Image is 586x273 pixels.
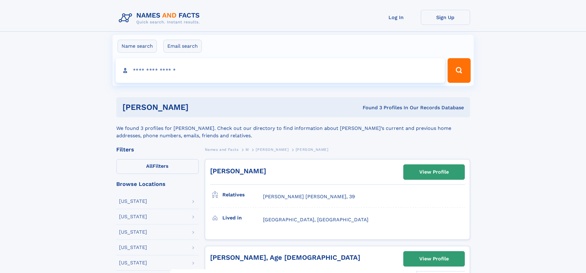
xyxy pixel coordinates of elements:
a: Names and Facts [205,146,239,153]
h1: [PERSON_NAME] [122,103,276,111]
span: [PERSON_NAME] [256,147,289,152]
a: [PERSON_NAME], Age [DEMOGRAPHIC_DATA] [210,254,360,261]
span: [PERSON_NAME] [296,147,329,152]
h3: Lived in [222,213,263,223]
a: View Profile [404,251,464,266]
label: Name search [118,40,157,53]
img: Logo Names and Facts [116,10,205,26]
button: Search Button [448,58,470,83]
span: All [146,163,153,169]
a: [PERSON_NAME] [256,146,289,153]
h3: Relatives [222,190,263,200]
div: View Profile [419,165,449,179]
div: [US_STATE] [119,245,147,250]
span: M [245,147,249,152]
a: View Profile [404,165,464,179]
input: search input [116,58,445,83]
div: [US_STATE] [119,199,147,204]
label: Filters [116,159,199,174]
div: Found 3 Profiles In Our Records Database [276,104,464,111]
span: [GEOGRAPHIC_DATA], [GEOGRAPHIC_DATA] [263,217,369,223]
a: [PERSON_NAME] [210,167,266,175]
div: View Profile [419,252,449,266]
div: [US_STATE] [119,260,147,265]
div: [US_STATE] [119,230,147,235]
label: Email search [163,40,202,53]
a: M [245,146,249,153]
div: We found 3 profiles for [PERSON_NAME]. Check out our directory to find information about [PERSON_... [116,117,470,139]
a: Log In [372,10,421,25]
a: [PERSON_NAME] [PERSON_NAME], 39 [263,193,355,200]
div: Filters [116,147,199,152]
div: [US_STATE] [119,214,147,219]
a: Sign Up [421,10,470,25]
div: Browse Locations [116,181,199,187]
